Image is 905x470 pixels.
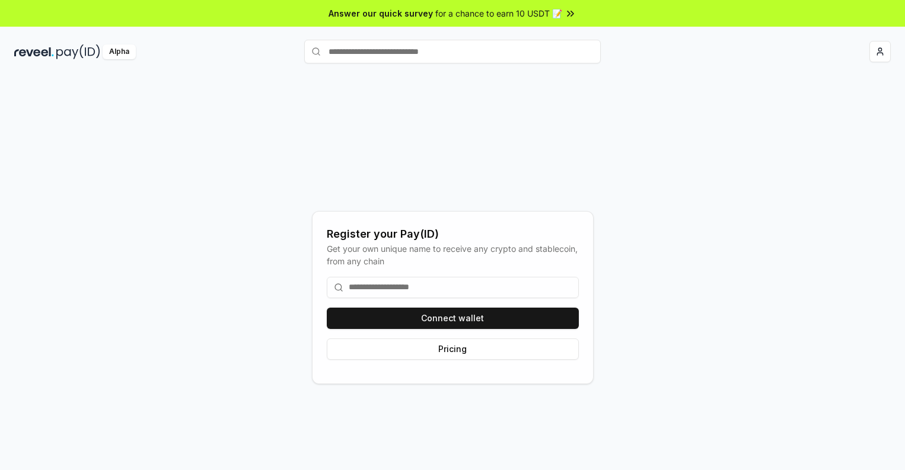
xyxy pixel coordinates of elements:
img: pay_id [56,44,100,59]
span: Answer our quick survey [329,7,433,20]
div: Register your Pay(ID) [327,226,579,242]
span: for a chance to earn 10 USDT 📝 [435,7,562,20]
button: Pricing [327,338,579,360]
img: reveel_dark [14,44,54,59]
div: Alpha [103,44,136,59]
button: Connect wallet [327,308,579,329]
div: Get your own unique name to receive any crypto and stablecoin, from any chain [327,242,579,267]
